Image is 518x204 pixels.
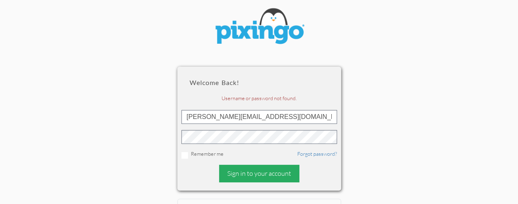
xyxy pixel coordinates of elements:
img: pixingo logo [210,4,308,50]
a: Forgot password? [297,150,337,157]
div: Sign in to your account [219,165,299,182]
div: Remember me [181,150,337,159]
h2: Welcome back! [190,79,329,86]
input: ID or Email [181,110,337,124]
div: Username or password not found. [181,94,337,102]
